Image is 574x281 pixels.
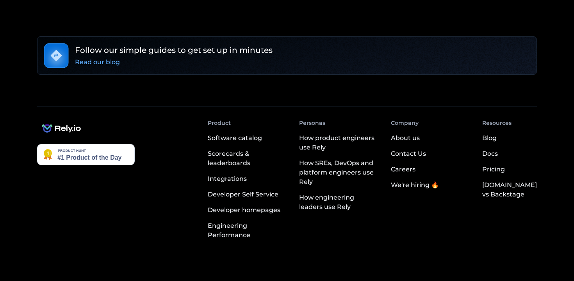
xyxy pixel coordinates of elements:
div: Integrations [208,174,247,184]
a: Contact Us [391,146,426,162]
a: How engineering leaders use Rely [299,190,378,215]
div: About us [391,133,420,143]
div: Pricing [482,165,505,174]
div: We're hiring 🔥 [391,180,439,190]
h6: Follow our simple guides to get set up in minutes [75,44,273,56]
a: Software catalog [208,130,287,146]
a: Developer homepages [208,202,287,218]
a: How product engineers use Rely [299,130,378,155]
div: Software catalog [208,133,262,143]
a: Blog [482,130,497,146]
a: Careers [391,162,415,177]
div: Developer homepages [208,205,280,215]
a: How SREs, DevOps and platform engineers use Rely [299,155,378,190]
a: Pricing [482,162,505,177]
div: Developer Self Service [208,190,278,199]
div: [DOMAIN_NAME] vs Backstage [482,180,537,199]
a: Follow our simple guides to get set up in minutesRead our blog [37,36,537,75]
div: Careers [391,165,415,174]
div: How product engineers use Rely [299,133,378,152]
div: Resources [482,119,512,127]
div: Product [208,119,231,127]
div: Engineering Performance [208,221,287,240]
a: [DOMAIN_NAME] vs Backstage [482,177,537,202]
div: Company [391,119,419,127]
div: Docs [482,149,498,159]
img: Rely.io - The developer portal with an AI assistant you can speak with | Product Hunt [37,144,135,165]
a: Scorecards & leaderboards [208,146,287,171]
div: Contact Us [391,149,426,159]
a: Engineering Performance [208,218,287,243]
div: How engineering leaders use Rely [299,193,378,212]
a: Docs [482,146,498,162]
div: Scorecards & leaderboards [208,149,287,168]
a: We're hiring 🔥 [391,177,439,193]
div: Personas [299,119,325,127]
a: Integrations [208,171,287,187]
div: Blog [482,133,497,143]
a: Developer Self Service [208,187,287,202]
div: Read our blog [75,58,120,67]
div: How SREs, DevOps and platform engineers use Rely [299,159,378,187]
a: About us [391,130,420,146]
